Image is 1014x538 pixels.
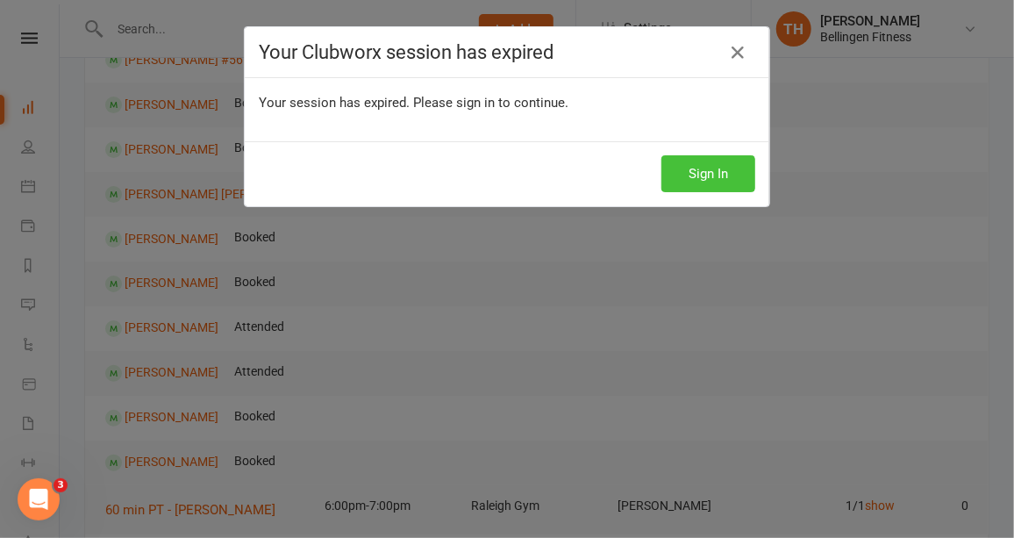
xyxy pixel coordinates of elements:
iframe: Intercom live chat [18,478,60,520]
h4: Your Clubworx session has expired [259,41,755,63]
button: Sign In [661,155,755,192]
a: Close [724,39,752,67]
span: Your session has expired. Please sign in to continue. [259,95,568,111]
span: 3 [54,478,68,492]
